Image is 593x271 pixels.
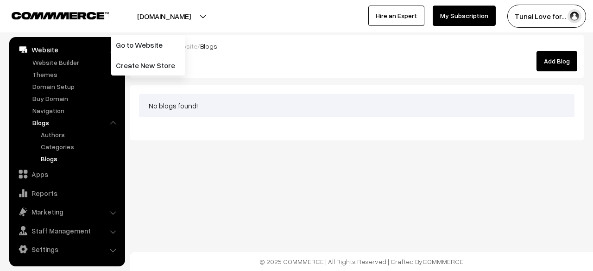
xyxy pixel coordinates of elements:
a: Buy Domain [30,94,122,103]
img: COMMMERCE [12,12,109,19]
footer: © 2025 COMMMERCE | All Rights Reserved | Crafted By [130,252,593,271]
h2: Blogs [136,54,274,68]
a: My Subscription [433,6,496,26]
a: Navigation [30,106,122,115]
a: Apps [12,166,122,183]
a: Marketing [12,203,122,220]
span: Blogs [200,42,217,50]
a: Blogs [38,154,122,164]
a: Settings [12,241,122,258]
a: Reports [12,185,122,202]
img: user [568,9,581,23]
a: Website Builder [30,57,122,67]
a: Hire an Expert [368,6,424,26]
div: / / [136,41,577,51]
button: Tunai Love for… [507,5,586,28]
a: COMMMERCE [12,9,93,20]
a: Authors [38,130,122,139]
a: Go to Website [111,35,185,55]
a: Website [12,41,122,58]
a: Themes [30,69,122,79]
a: Staff Management [12,222,122,239]
button: [DOMAIN_NAME] [105,5,223,28]
a: Categories [38,142,122,151]
a: Create New Store [111,55,185,76]
a: Domain Setup [30,82,122,91]
a: Blogs [30,118,122,127]
a: Add Blog [536,51,577,71]
div: No blogs found! [139,94,574,117]
a: COMMMERCE [423,258,463,265]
